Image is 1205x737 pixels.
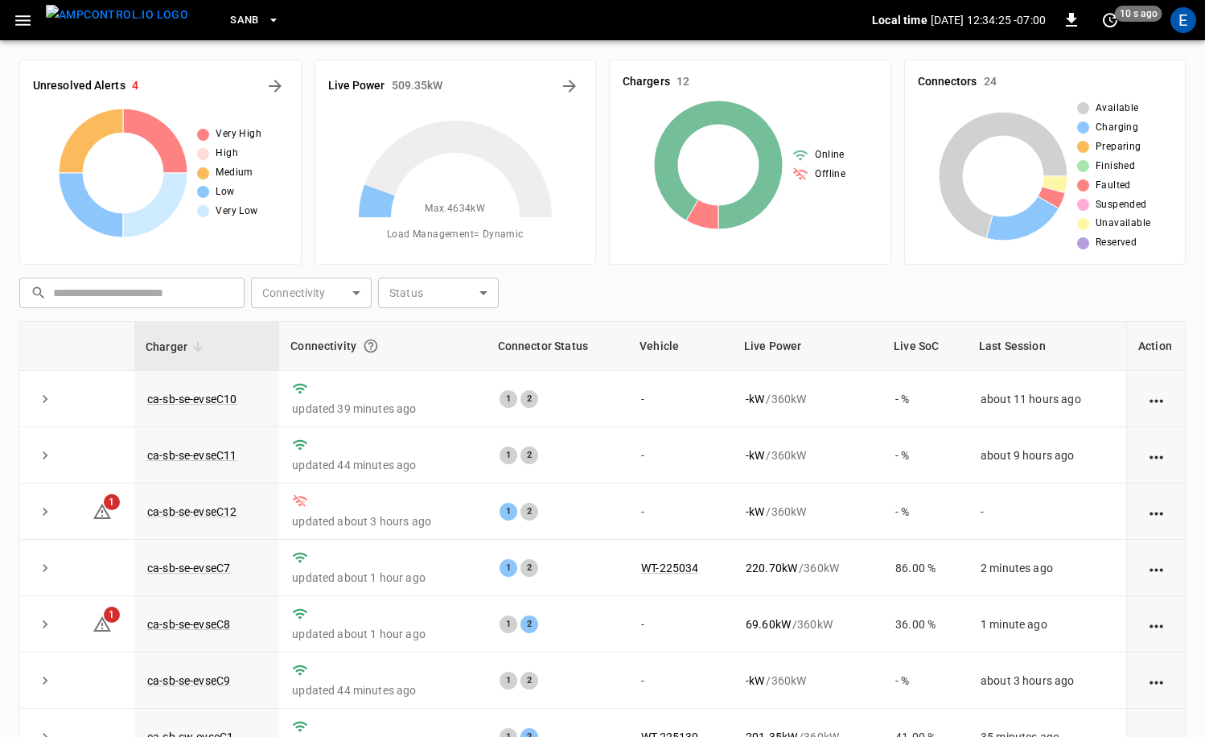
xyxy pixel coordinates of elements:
span: Finished [1096,159,1135,175]
div: 1 [500,559,517,577]
button: expand row [33,612,57,636]
td: - % [882,484,968,540]
span: High [216,146,238,162]
p: 220.70 kW [746,560,797,576]
div: 1 [500,390,517,408]
td: - [628,653,733,709]
td: - % [882,427,968,484]
p: - kW [746,447,764,463]
button: Energy Overview [557,73,582,99]
div: 2 [520,447,538,464]
div: 2 [520,672,538,690]
div: profile-icon [1170,7,1196,33]
span: Very High [216,126,261,142]
button: expand row [33,443,57,467]
span: Medium [216,165,253,181]
a: ca-sb-se-evseC7 [147,562,230,574]
div: action cell options [1146,673,1166,689]
div: / 360 kW [746,616,870,632]
span: Available [1096,101,1139,117]
button: Connection between the charger and our software. [356,331,385,360]
a: ca-sb-se-evseC12 [147,505,236,518]
button: SanB [224,5,286,36]
h6: 12 [677,73,689,91]
a: WT-225034 [641,562,698,574]
button: set refresh interval [1097,7,1123,33]
td: 2 minutes ago [968,540,1126,596]
button: expand row [33,387,57,411]
span: Faulted [1096,178,1131,194]
td: - [628,427,733,484]
span: 1 [104,494,120,510]
span: Unavailable [1096,216,1150,232]
a: ca-sb-se-evseC11 [147,449,236,462]
td: 1 minute ago [968,596,1126,653]
div: 2 [520,503,538,521]
p: Local time [872,12,927,28]
span: Charger [146,337,208,356]
div: 2 [520,559,538,577]
span: Load Management = Dynamic [387,227,524,243]
th: Last Session [968,322,1126,371]
div: / 360 kW [746,504,870,520]
h6: Unresolved Alerts [33,77,125,95]
div: / 360 kW [746,391,870,407]
h6: Live Power [328,77,385,95]
span: Preparing [1096,139,1141,155]
p: updated about 1 hour ago [292,570,473,586]
div: Connectivity [290,331,475,360]
button: expand row [33,500,57,524]
p: - kW [746,673,764,689]
span: Reserved [1096,235,1137,251]
h6: Connectors [918,73,977,91]
td: - [628,484,733,540]
p: - kW [746,504,764,520]
a: 1 [93,504,112,517]
div: action cell options [1146,447,1166,463]
p: - kW [746,391,764,407]
td: - % [882,653,968,709]
span: Charging [1096,120,1138,136]
td: about 3 hours ago [968,653,1126,709]
th: Live Power [733,322,882,371]
p: updated about 3 hours ago [292,513,473,529]
span: 10 s ago [1115,6,1162,22]
td: about 11 hours ago [968,371,1126,427]
h6: 509.35 kW [392,77,443,95]
td: - [628,596,733,653]
p: 69.60 kW [746,616,791,632]
div: / 360 kW [746,447,870,463]
div: 1 [500,503,517,521]
a: ca-sb-se-evseC9 [147,674,230,687]
p: updated about 1 hour ago [292,626,473,642]
p: updated 44 minutes ago [292,682,473,698]
h6: Chargers [623,73,670,91]
button: expand row [33,669,57,693]
button: All Alerts [262,73,288,99]
th: Vehicle [628,322,733,371]
div: 1 [500,672,517,690]
a: ca-sb-se-evseC10 [147,393,236,406]
td: 36.00 % [882,596,968,653]
div: action cell options [1146,504,1166,520]
span: Low [216,184,234,200]
div: 1 [500,616,517,633]
img: ampcontrol.io logo [46,5,188,25]
p: updated 39 minutes ago [292,401,473,417]
span: Max. 4634 kW [425,201,485,217]
button: expand row [33,556,57,580]
td: - [968,484,1126,540]
p: updated 44 minutes ago [292,457,473,473]
th: Live SoC [882,322,968,371]
th: Connector Status [487,322,628,371]
div: 1 [500,447,517,464]
td: - [628,371,733,427]
div: 2 [520,390,538,408]
a: ca-sb-se-evseC8 [147,618,230,631]
span: Suspended [1096,197,1147,213]
h6: 24 [984,73,997,91]
h6: 4 [132,77,138,95]
span: Offline [815,167,845,183]
div: action cell options [1146,616,1166,632]
div: action cell options [1146,391,1166,407]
